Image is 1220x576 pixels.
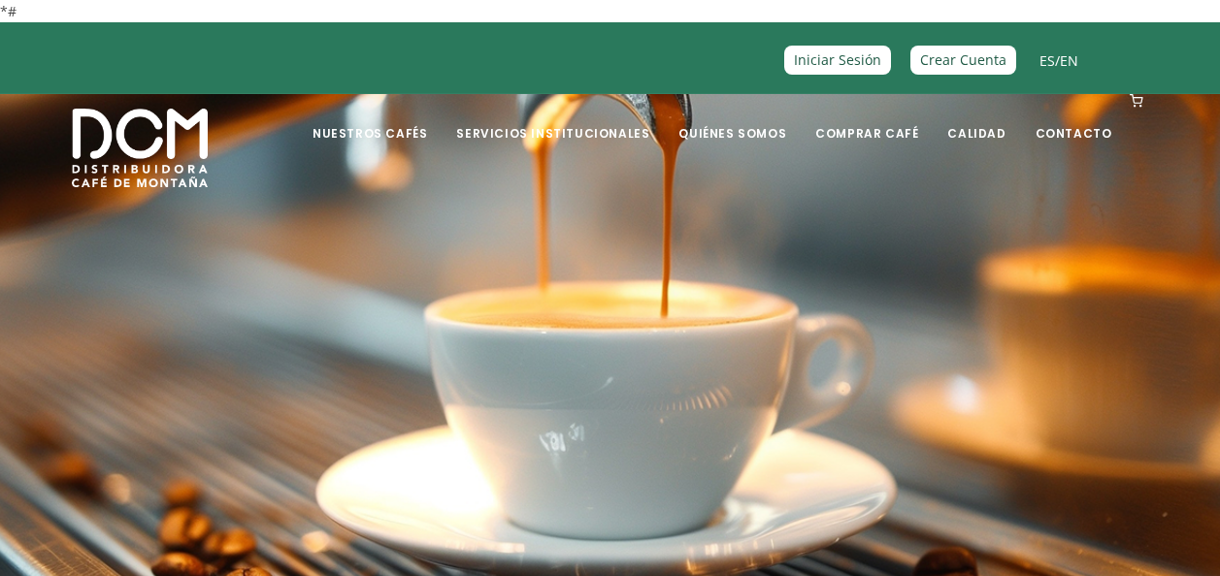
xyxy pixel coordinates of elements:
a: Iniciar Sesión [784,46,891,74]
a: Calidad [936,96,1017,142]
a: EN [1060,51,1078,70]
a: Crear Cuenta [910,46,1016,74]
a: Contacto [1024,96,1124,142]
a: Comprar Café [804,96,930,142]
a: Nuestros Cafés [301,96,439,142]
a: Servicios Institucionales [445,96,661,142]
span: / [1039,49,1078,72]
a: Quiénes Somos [667,96,798,142]
a: ES [1039,51,1055,70]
